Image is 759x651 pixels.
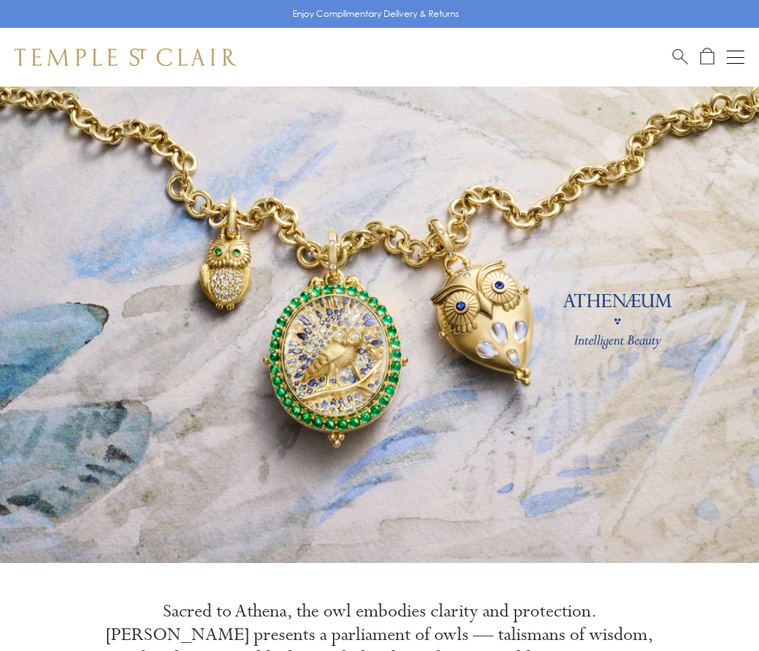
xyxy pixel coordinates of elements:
button: Open navigation [727,48,744,66]
a: Open Shopping Bag [700,48,714,66]
p: Enjoy Complimentary Delivery & Returns [293,7,459,21]
img: Temple St. Clair [15,48,236,66]
a: Search [672,48,688,66]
